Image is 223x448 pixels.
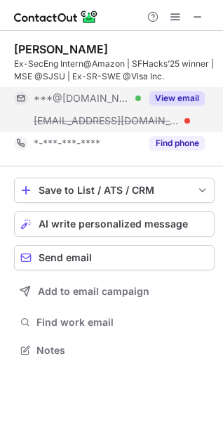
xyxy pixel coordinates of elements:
span: AI write personalized message [39,218,188,230]
button: Reveal Button [149,136,205,150]
span: Find work email [36,316,209,329]
button: Send email [14,245,215,270]
span: Notes [36,344,209,357]
span: ***@[DOMAIN_NAME] [34,92,130,105]
span: [EMAIL_ADDRESS][DOMAIN_NAME] [34,114,180,127]
div: Ex-SecEng Intern@Amazon | SFHacks’25 winner | MSE @SJSU | Ex-SR-SWE @Visa Inc. [14,58,215,83]
button: Add to email campaign [14,279,215,304]
img: ContactOut v5.3.10 [14,8,98,25]
button: AI write personalized message [14,211,215,237]
span: Add to email campaign [38,286,149,297]
div: [PERSON_NAME] [14,42,108,56]
button: Find work email [14,312,215,332]
button: Reveal Button [149,91,205,105]
span: Send email [39,252,92,263]
div: Save to List / ATS / CRM [39,185,190,196]
button: save-profile-one-click [14,178,215,203]
button: Notes [14,341,215,360]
